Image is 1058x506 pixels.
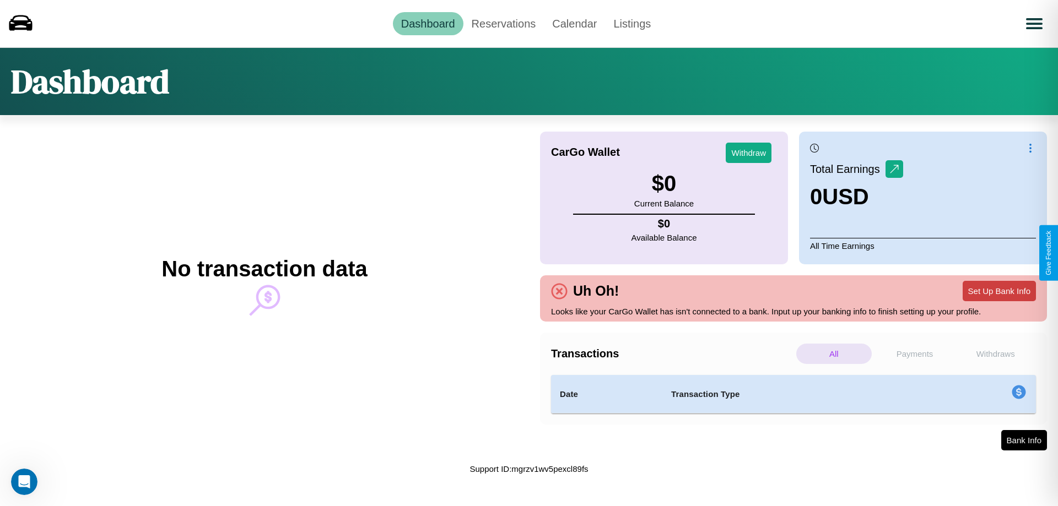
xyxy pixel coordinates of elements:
[544,12,605,35] a: Calendar
[560,388,654,401] h4: Date
[1019,8,1050,39] button: Open menu
[551,347,793,360] h4: Transactions
[634,171,694,196] h3: $ 0
[810,238,1036,253] p: All Time Earnings
[634,196,694,211] p: Current Balance
[1001,430,1047,450] button: Bank Info
[877,344,953,364] p: Payments
[463,12,544,35] a: Reservations
[726,143,771,163] button: Withdraw
[393,12,463,35] a: Dashboard
[568,283,624,299] h4: Uh Oh!
[551,304,1036,319] p: Looks like your CarGo Wallet has isn't connected to a bank. Input up your banking info to finish ...
[11,59,169,104] h1: Dashboard
[551,375,1036,413] table: simple table
[796,344,872,364] p: All
[671,388,921,401] h4: Transaction Type
[469,461,588,476] p: Support ID: mgrzv1wv5pexcl89fs
[958,344,1033,364] p: Withdraws
[605,12,659,35] a: Listings
[810,159,886,179] p: Total Earnings
[810,184,903,209] h3: 0 USD
[631,217,697,230] h4: $ 0
[1045,231,1052,275] div: Give Feedback
[11,469,37,495] iframe: Intercom live chat
[963,281,1036,301] button: Set Up Bank Info
[161,257,367,281] h2: No transaction data
[551,146,620,159] h4: CarGo Wallet
[631,230,697,245] p: Available Balance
